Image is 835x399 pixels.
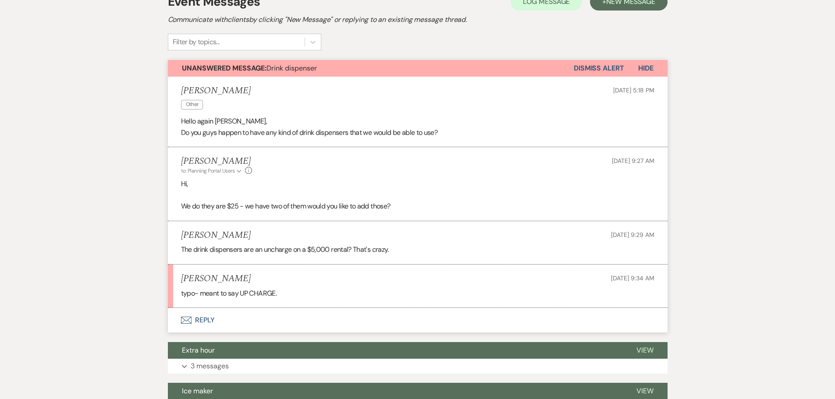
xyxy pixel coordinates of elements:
[181,85,251,96] h5: [PERSON_NAME]
[638,64,654,73] span: Hide
[168,308,668,332] button: Reply
[181,244,654,255] p: The drink dispensers are an uncharge on a $5,000 rental? That's crazy.
[622,342,668,359] button: View
[181,116,654,127] p: Hello again [PERSON_NAME],
[182,386,213,395] span: Ice maker
[636,346,654,355] span: View
[181,178,654,190] p: Hi,
[182,64,266,73] strong: Unanswered Message:
[181,100,203,109] span: Other
[181,273,251,284] h5: [PERSON_NAME]
[611,231,654,239] span: [DATE] 9:29 AM
[191,360,229,372] p: 3 messages
[624,60,668,77] button: Hide
[181,127,654,138] p: Do you guys happen to have any kind of drink dispensers that we would be able to use?
[181,288,654,299] p: typo- meant to say UP CHARGE.
[182,346,215,355] span: Extra hour
[181,230,251,241] h5: [PERSON_NAME]
[168,359,668,374] button: 3 messages
[574,60,624,77] button: Dismiss Alert
[181,167,243,175] button: to: Planning Portal Users
[168,60,574,77] button: Unanswered Message:Drink dispenser
[611,274,654,282] span: [DATE] 9:34 AM
[182,64,317,73] span: Drink dispenser
[181,167,235,174] span: to: Planning Portal Users
[181,201,654,212] p: We do they are $25 - we have two of them would you like to add those?
[173,37,220,47] div: Filter by topics...
[168,14,668,25] h2: Communicate with clients by clicking "New Message" or replying to an existing message thread.
[612,157,654,165] span: [DATE] 9:27 AM
[168,342,622,359] button: Extra hour
[181,156,252,167] h5: [PERSON_NAME]
[636,386,654,395] span: View
[613,86,654,94] span: [DATE] 5:18 PM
